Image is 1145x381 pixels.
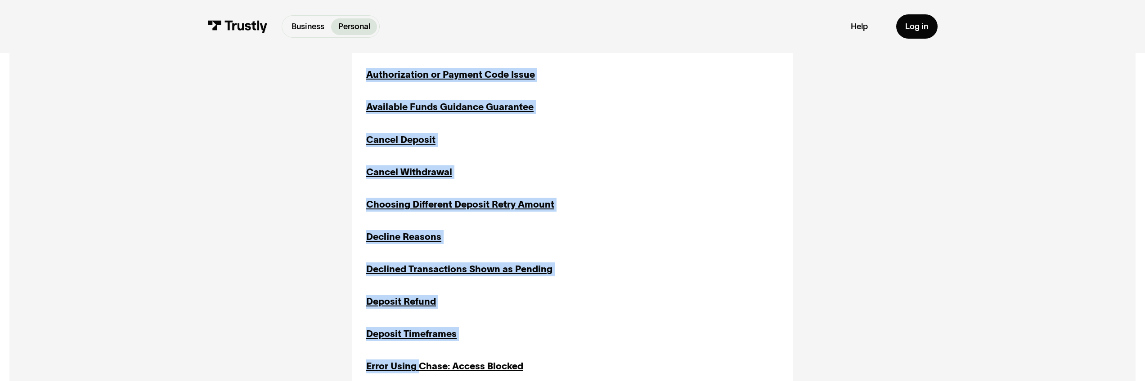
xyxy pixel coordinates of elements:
img: Trustly Logo [207,20,268,33]
p: Personal [338,21,370,33]
div: Log in [905,22,928,32]
a: Choosing Different Deposit Retry Amount [366,198,554,212]
a: Deposit Refund [366,295,436,309]
a: Cancel Deposit [366,133,436,147]
p: Business [292,21,324,33]
a: Cancel Withdrawal [366,165,452,179]
a: Log in [896,14,938,39]
a: Decline Reasons [366,230,441,244]
a: Business [284,18,331,35]
a: Available Funds Guidance Guarantee [366,100,534,114]
a: Error Using Chase: Access Blocked [366,359,523,373]
a: Help [851,22,868,32]
a: Personal [331,18,377,35]
a: Authorization or Payment Code Issue [366,68,535,82]
a: Declined Transactions Shown as Pending [366,262,552,276]
a: Deposit Timeframes [366,327,457,341]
